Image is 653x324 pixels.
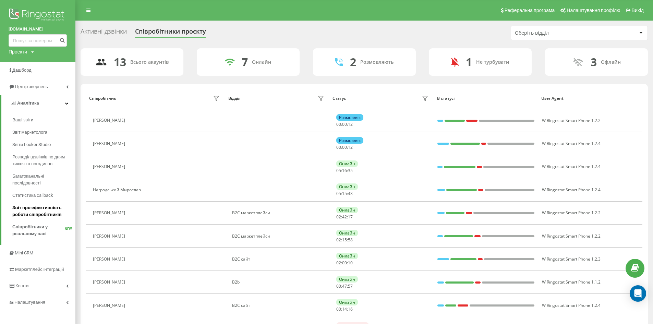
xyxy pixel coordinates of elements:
[632,8,644,13] span: Вихід
[348,144,353,150] span: 12
[336,191,353,196] div: : :
[93,141,127,146] div: [PERSON_NAME]
[93,211,127,215] div: [PERSON_NAME]
[342,144,347,150] span: 00
[336,168,341,173] span: 05
[93,303,127,308] div: [PERSON_NAME]
[336,191,341,196] span: 05
[93,257,127,262] div: [PERSON_NAME]
[336,215,353,219] div: : :
[12,114,75,126] a: Ваші звіти
[542,279,601,285] span: W Ringostat Smart Phone 1.1.2
[336,207,358,213] div: Онлайн
[342,237,347,243] span: 15
[342,191,347,196] span: 15
[93,280,127,285] div: [PERSON_NAME]
[12,129,47,136] span: Звіт маркетолога
[542,164,601,169] span: W Ringostat Smart Phone 1.2.4
[252,59,271,65] div: Онлайн
[135,28,206,38] div: Співробітники проєкту
[15,84,48,89] span: Центр звернень
[336,144,341,150] span: 00
[12,204,72,218] span: Звіт про ефективність роботи співробітників
[17,100,39,106] span: Аналiтика
[336,283,341,289] span: 00
[232,257,326,262] div: B2C сайт
[350,56,356,69] div: 2
[541,96,639,101] div: User Agent
[348,121,353,127] span: 12
[15,283,28,288] span: Кошти
[348,191,353,196] span: 43
[14,300,45,305] span: Налаштування
[12,141,51,148] span: Звіти Looker Studio
[242,56,248,69] div: 7
[336,260,341,266] span: 02
[12,170,75,189] a: Багатоканальні послідовності
[348,168,353,173] span: 35
[336,114,363,121] div: Розмовляє
[93,118,127,123] div: [PERSON_NAME]
[130,59,169,65] div: Всього акаунтів
[336,299,358,305] div: Онлайн
[542,233,601,239] span: W Ringostat Smart Phone 1.2.2
[9,26,67,33] a: [DOMAIN_NAME]
[336,276,358,283] div: Онлайн
[591,56,597,69] div: 3
[93,234,127,239] div: [PERSON_NAME]
[89,96,116,101] div: Співробітник
[630,285,646,302] div: Open Intercom Messenger
[336,284,353,289] div: : :
[342,283,347,289] span: 47
[9,34,67,47] input: Пошук за номером
[476,59,509,65] div: Не турбувати
[466,56,472,69] div: 1
[342,168,347,173] span: 16
[342,306,347,312] span: 14
[542,118,601,123] span: W Ringostat Smart Phone 1.2.2
[348,283,353,289] span: 57
[228,96,240,101] div: Відділ
[12,151,75,170] a: Розподіл дзвінків по дням тижня та погодинно
[542,256,601,262] span: W Ringostat Smart Phone 1.2.3
[336,238,353,242] div: : :
[336,307,353,312] div: : :
[9,48,27,55] div: Проекти
[336,183,358,190] div: Онлайн
[12,189,75,202] a: Статистика callback
[12,202,75,221] a: Звіт про ефективність роботи співробітників
[336,306,341,312] span: 00
[336,122,353,127] div: : :
[232,303,326,308] div: B2C сайт
[336,230,358,236] div: Онлайн
[360,59,394,65] div: Розмовляють
[348,306,353,312] span: 16
[336,121,341,127] span: 00
[342,121,347,127] span: 00
[1,95,75,111] a: Аналiтика
[232,234,326,239] div: B2C маркетплейси
[12,192,53,199] span: Статистика callback
[542,141,601,146] span: W Ringostat Smart Phone 1.2.4
[336,237,341,243] span: 02
[15,267,64,272] span: Маркетплейс інтеграцій
[12,139,75,151] a: Звіти Looker Studio
[12,221,75,240] a: Співробітники у реальному часіNEW
[12,117,33,123] span: Ваші звіти
[12,126,75,139] a: Звіт маркетолога
[93,164,127,169] div: [PERSON_NAME]
[336,160,358,167] div: Онлайн
[437,96,535,101] div: В статусі
[9,7,67,24] img: Ringostat logo
[505,8,555,13] span: Реферальна програма
[114,56,126,69] div: 13
[342,214,347,220] span: 42
[15,250,33,255] span: Mini CRM
[336,261,353,265] div: : :
[12,68,32,73] span: Дашборд
[232,211,326,215] div: B2C маркетплейси
[542,210,601,216] span: W Ringostat Smart Phone 1.2.2
[93,188,143,192] div: Нагродський Мирослав
[348,260,353,266] span: 10
[336,137,363,144] div: Розмовляє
